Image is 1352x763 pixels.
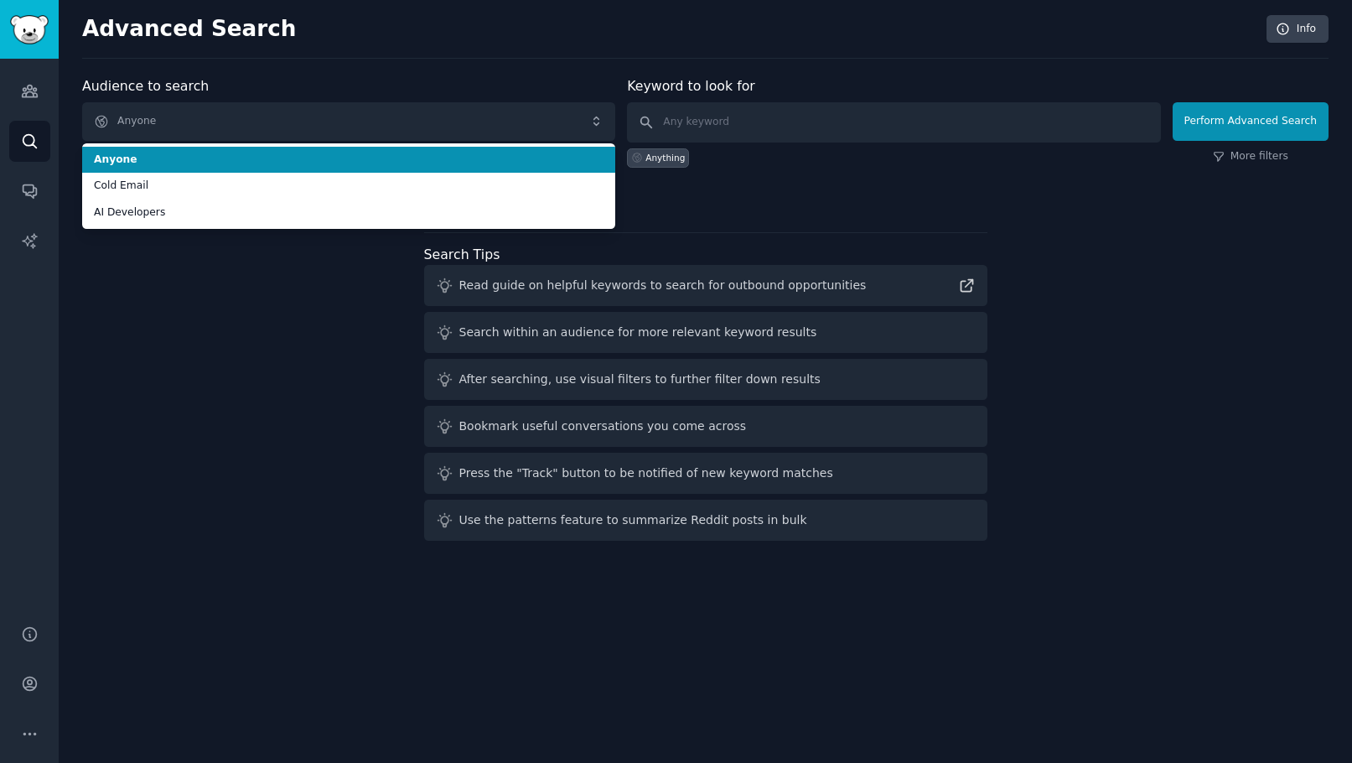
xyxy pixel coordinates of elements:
[82,102,615,141] button: Anyone
[1213,149,1288,164] a: More filters
[459,277,867,294] div: Read guide on helpful keywords to search for outbound opportunities
[645,152,685,163] div: Anything
[82,143,615,229] ul: Anyone
[94,179,603,194] span: Cold Email
[627,78,755,94] label: Keyword to look for
[459,465,833,482] div: Press the "Track" button to be notified of new keyword matches
[82,78,209,94] label: Audience to search
[94,153,603,168] span: Anyone
[424,247,500,262] label: Search Tips
[1173,102,1329,141] button: Perform Advanced Search
[459,511,807,529] div: Use the patterns feature to summarize Reddit posts in bulk
[459,418,747,435] div: Bookmark useful conversations you come across
[94,205,603,221] span: AI Developers
[459,371,821,388] div: After searching, use visual filters to further filter down results
[1267,15,1329,44] a: Info
[627,102,1160,143] input: Any keyword
[459,324,817,341] div: Search within an audience for more relevant keyword results
[10,15,49,44] img: GummySearch logo
[82,16,1257,43] h2: Advanced Search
